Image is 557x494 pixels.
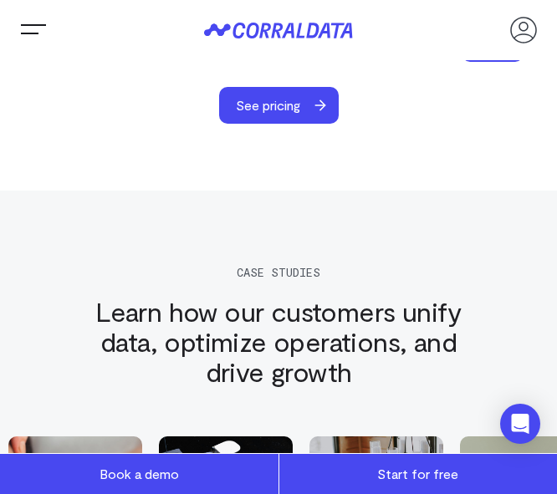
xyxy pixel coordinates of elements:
button: Trigger Menu [17,13,50,47]
a: See pricing [219,87,354,124]
span: See pricing [219,87,317,124]
span: Book a demo [100,466,179,481]
h3: Learn how our customers unify data, optimize operations, and drive growth [85,296,473,386]
span: Start for free [377,466,458,481]
div: case studies [85,266,473,279]
div: Open Intercom Messenger [500,404,540,444]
